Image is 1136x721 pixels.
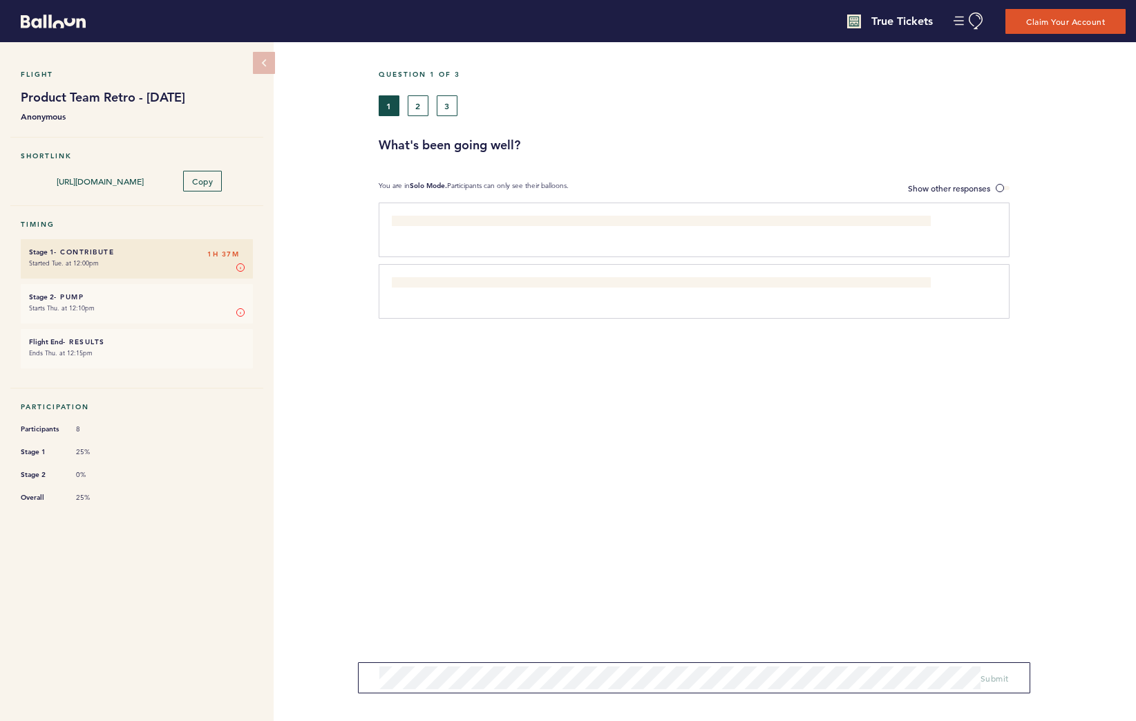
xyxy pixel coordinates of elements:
[10,14,86,28] a: Balloon
[76,424,117,434] span: 8
[183,171,222,191] button: Copy
[21,220,253,229] h5: Timing
[76,447,117,457] span: 25%
[29,247,245,256] h6: - Contribute
[21,402,253,411] h5: Participation
[76,470,117,480] span: 0%
[410,181,447,190] b: Solo Mode.
[21,109,253,123] b: Anonymous
[29,292,54,301] small: Stage 2
[21,15,86,28] svg: Balloon
[21,70,253,79] h5: Flight
[21,89,253,106] h1: Product Team Retro - [DATE]
[21,445,62,459] span: Stage 1
[192,176,213,187] span: Copy
[379,137,1126,153] h3: What's been going well?
[21,491,62,505] span: Overall
[954,12,985,30] button: Manage Account
[207,247,239,261] span: 1H 37M
[871,13,933,30] h4: True Tickets
[29,259,99,268] time: Started Tue. at 12:00pm
[981,671,1009,685] button: Submit
[379,70,1126,79] h5: Question 1 of 3
[76,493,117,503] span: 25%
[29,247,54,256] small: Stage 1
[981,673,1009,684] span: Submit
[29,337,63,346] small: Flight End
[392,217,688,228] span: We have been able to ship resale, albeit quite a bit later that originally expected
[29,348,93,357] time: Ends Thu. at 12:15pm
[21,151,253,160] h5: Shortlink
[379,181,569,196] p: You are in Participants can only see their balloons.
[1005,9,1126,34] button: Claim Your Account
[392,279,626,290] span: We have avoided adding more functionality in the Consolidator
[29,337,245,346] h6: - Results
[29,292,245,301] h6: - Pump
[29,303,95,312] time: Starts Thu. at 12:10pm
[437,95,457,116] button: 3
[408,95,428,116] button: 2
[379,95,399,116] button: 1
[908,182,990,194] span: Show other responses
[21,422,62,436] span: Participants
[21,468,62,482] span: Stage 2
